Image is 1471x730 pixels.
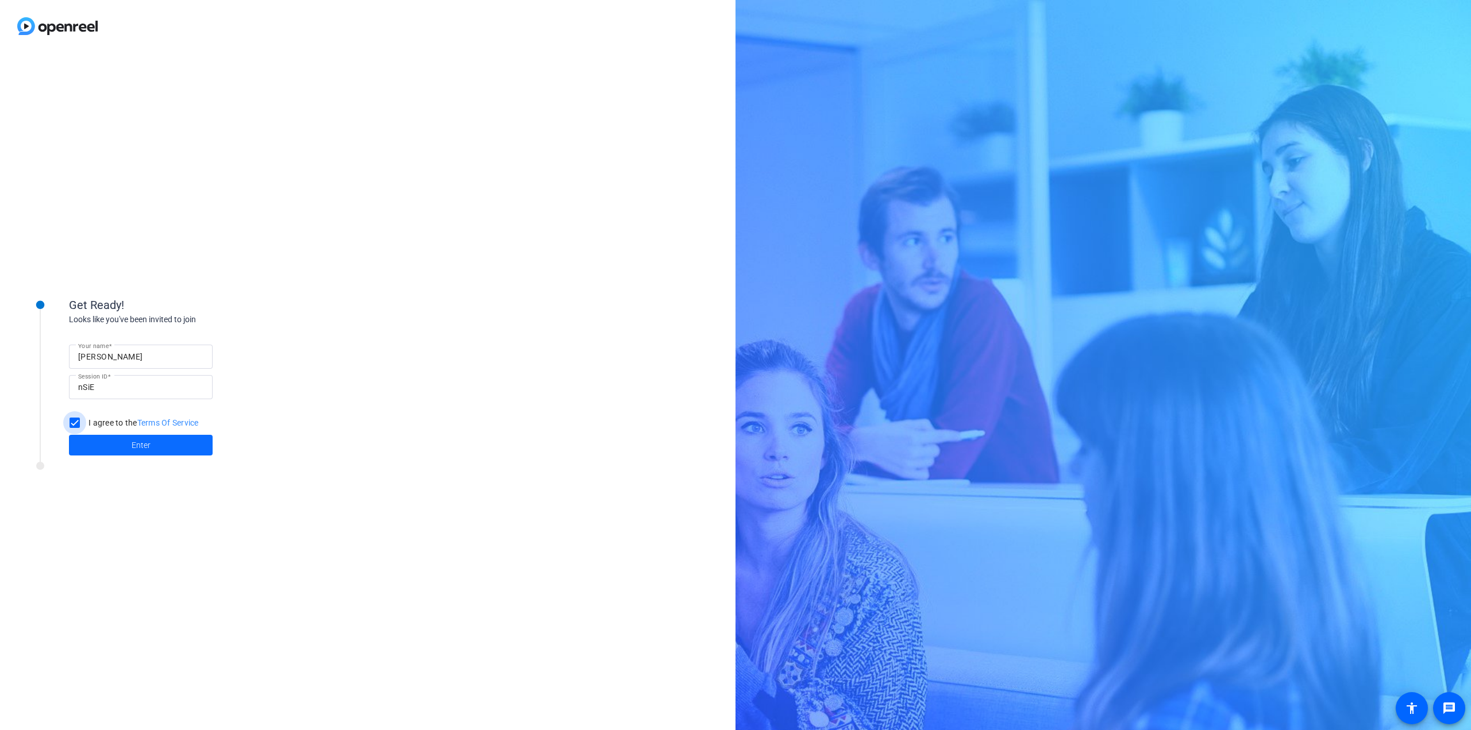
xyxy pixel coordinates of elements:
span: Enter [132,439,151,451]
mat-icon: message [1442,701,1456,715]
div: Looks like you've been invited to join [69,314,299,326]
mat-label: Your name [78,342,109,349]
mat-icon: accessibility [1405,701,1419,715]
label: I agree to the [86,417,199,428]
mat-label: Session ID [78,373,107,380]
div: Get Ready! [69,296,299,314]
button: Enter [69,435,213,455]
a: Terms Of Service [137,418,199,427]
